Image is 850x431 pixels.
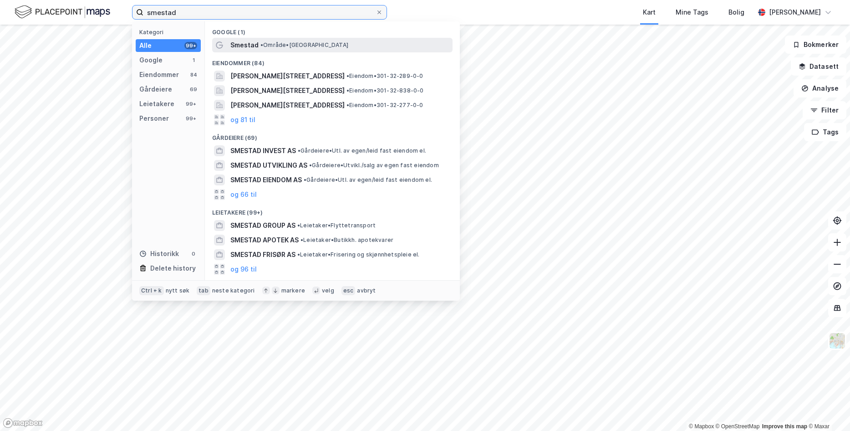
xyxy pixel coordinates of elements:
div: Delete history [150,263,196,274]
span: SMESTAD GROUP AS [230,220,295,231]
div: Kategori [139,29,201,36]
button: Datasett [791,57,846,76]
span: Eiendom • 301-32-277-0-0 [346,102,423,109]
a: Improve this map [762,423,807,430]
span: [PERSON_NAME][STREET_ADDRESS] [230,71,345,82]
span: • [309,162,312,169]
div: velg [322,287,334,294]
div: Leietakere (99+) [205,202,460,218]
a: OpenStreetMap [716,423,760,430]
div: Gårdeiere [139,84,172,95]
div: 84 [190,71,197,78]
div: avbryt [357,287,376,294]
button: og 96 til [230,264,257,275]
span: [PERSON_NAME][STREET_ADDRESS] [230,100,345,111]
span: SMESTAD FRISØR AS [230,249,295,260]
a: Mapbox [689,423,714,430]
div: 99+ [184,42,197,49]
div: Historikk [139,248,179,259]
div: esc [341,286,356,295]
span: SMESTAD EIENDOM AS [230,174,302,185]
div: Mine Tags [676,7,708,18]
span: • [346,72,349,79]
span: Gårdeiere • Utl. av egen/leid fast eiendom el. [298,147,426,154]
span: Leietaker • Flyttetransport [297,222,376,229]
span: Eiendom • 301-32-838-0-0 [346,87,424,94]
span: • [300,236,303,243]
div: Bolig [728,7,744,18]
div: Personer (99+) [205,277,460,293]
span: Område • [GEOGRAPHIC_DATA] [260,41,348,49]
div: Eiendommer (84) [205,52,460,69]
div: tab [197,286,210,295]
div: 0 [190,250,197,257]
button: Filter [803,101,846,119]
img: logo.f888ab2527a4732fd821a326f86c7f29.svg [15,4,110,20]
button: og 66 til [230,189,257,200]
span: Leietaker • Frisering og skjønnhetspleie el. [297,251,420,258]
div: Kontrollprogram for chat [804,387,850,431]
img: Z [829,332,846,349]
div: 1 [190,56,197,64]
div: Google [139,55,163,66]
span: • [260,41,263,48]
button: Bokmerker [785,36,846,54]
div: Leietakere [139,98,174,109]
div: Alle [139,40,152,51]
button: Analyse [794,79,846,97]
span: Eiendom • 301-32-289-0-0 [346,72,423,80]
div: Kart [643,7,656,18]
div: Gårdeiere (69) [205,127,460,144]
div: Google (1) [205,21,460,38]
span: [PERSON_NAME][STREET_ADDRESS] [230,85,345,96]
button: og 81 til [230,114,255,125]
span: Smestad [230,40,259,51]
iframe: Chat Widget [804,387,850,431]
div: 99+ [184,100,197,108]
span: SMESTAD UTVIKLING AS [230,160,307,171]
a: Mapbox homepage [3,418,43,428]
div: Ctrl + k [139,286,164,295]
div: markere [281,287,305,294]
div: 99+ [184,115,197,122]
span: Leietaker • Butikkh. apotekvarer [300,236,393,244]
span: • [346,87,349,94]
span: Gårdeiere • Utvikl./salg av egen fast eiendom [309,162,439,169]
span: • [298,147,300,154]
span: SMESTAD INVEST AS [230,145,296,156]
div: [PERSON_NAME] [769,7,821,18]
span: • [297,251,300,258]
div: Personer [139,113,169,124]
span: • [304,176,306,183]
div: neste kategori [212,287,255,294]
div: Eiendommer [139,69,179,80]
div: nytt søk [166,287,190,294]
span: SMESTAD APOTEK AS [230,235,299,246]
span: Gårdeiere • Utl. av egen/leid fast eiendom el. [304,176,432,184]
button: Tags [804,123,846,141]
input: Søk på adresse, matrikkel, gårdeiere, leietakere eller personer [143,5,376,19]
span: • [346,102,349,108]
span: • [297,222,300,229]
div: 69 [190,86,197,93]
